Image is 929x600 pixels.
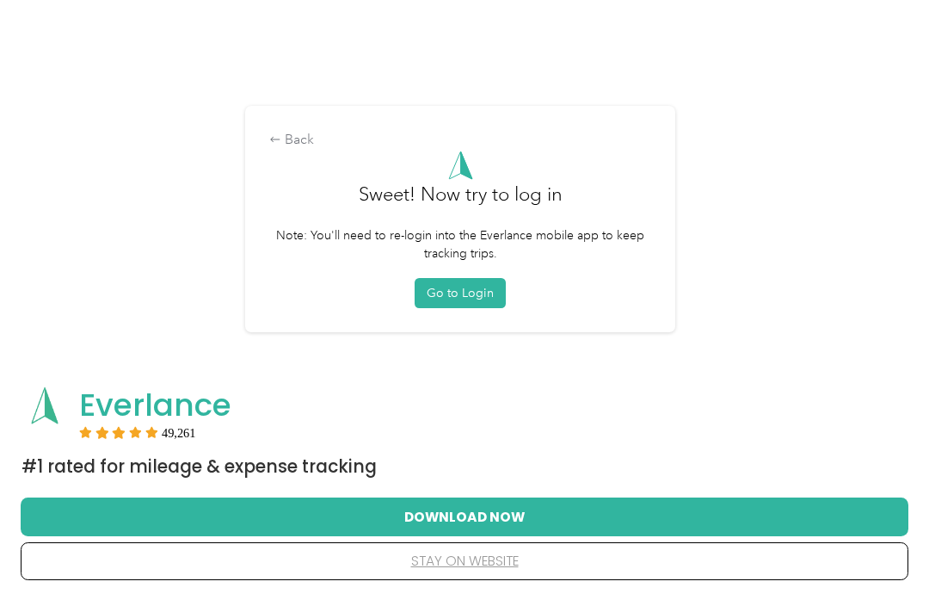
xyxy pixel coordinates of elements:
[22,455,377,479] span: #1 Rated for Mileage & Expense Tracking
[415,278,506,308] button: Go to Login
[79,426,196,438] div: Rating:5 stars
[359,180,563,226] h3: Sweet! Now try to log in
[48,543,881,579] button: stay on website
[79,383,231,427] span: Everlance
[22,382,68,429] img: App logo
[269,130,651,151] div: Back
[162,428,196,438] span: User reviews count
[48,498,881,535] button: Download Now
[269,226,651,263] p: Note: You'll need to re-login into the Everlance mobile app to keep tracking trips.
